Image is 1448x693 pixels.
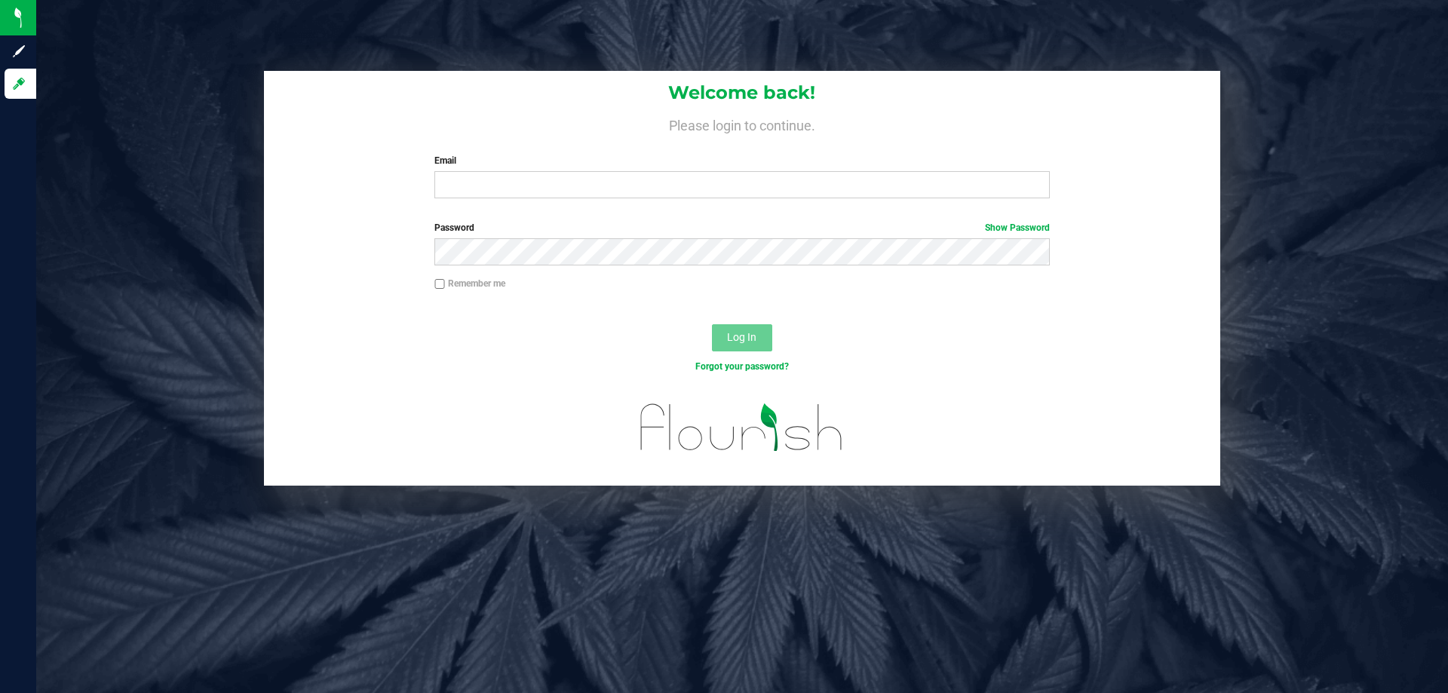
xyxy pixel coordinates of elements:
[434,154,1049,167] label: Email
[264,83,1220,103] h1: Welcome back!
[727,331,756,343] span: Log In
[434,277,505,290] label: Remember me
[264,115,1220,133] h4: Please login to continue.
[434,222,474,233] span: Password
[434,279,445,290] input: Remember me
[712,324,772,351] button: Log In
[11,76,26,91] inline-svg: Log in
[622,389,861,466] img: flourish_logo.svg
[11,44,26,59] inline-svg: Sign up
[695,361,789,372] a: Forgot your password?
[985,222,1050,233] a: Show Password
